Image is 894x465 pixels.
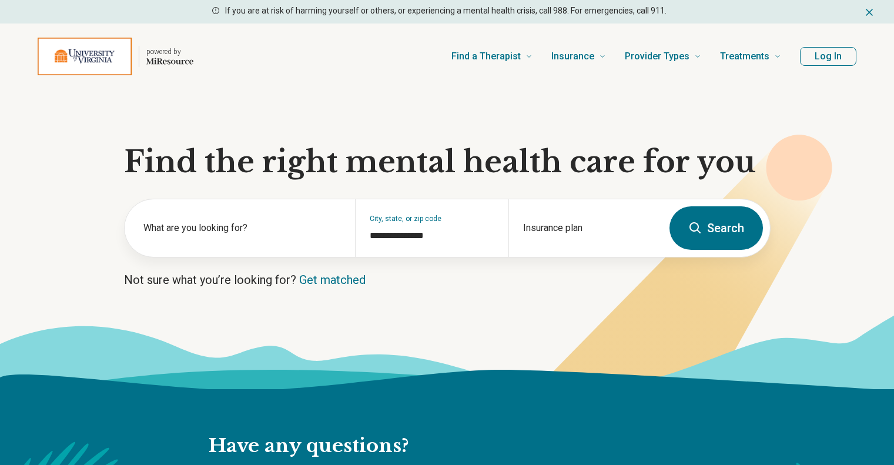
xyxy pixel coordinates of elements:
[209,434,657,459] h2: Have any questions?
[146,47,193,56] p: powered by
[625,33,701,80] a: Provider Types
[863,5,875,19] button: Dismiss
[38,38,193,75] a: Home page
[720,48,769,65] span: Treatments
[124,272,771,288] p: Not sure what you’re looking for?
[451,48,521,65] span: Find a Therapist
[143,221,341,235] label: What are you looking for?
[800,47,856,66] button: Log In
[124,145,771,180] h1: Find the right mental health care for you
[451,33,533,80] a: Find a Therapist
[720,33,781,80] a: Treatments
[299,273,366,287] a: Get matched
[225,5,667,17] p: If you are at risk of harming yourself or others, or experiencing a mental health crisis, call 98...
[551,33,606,80] a: Insurance
[625,48,689,65] span: Provider Types
[669,206,763,250] button: Search
[551,48,594,65] span: Insurance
